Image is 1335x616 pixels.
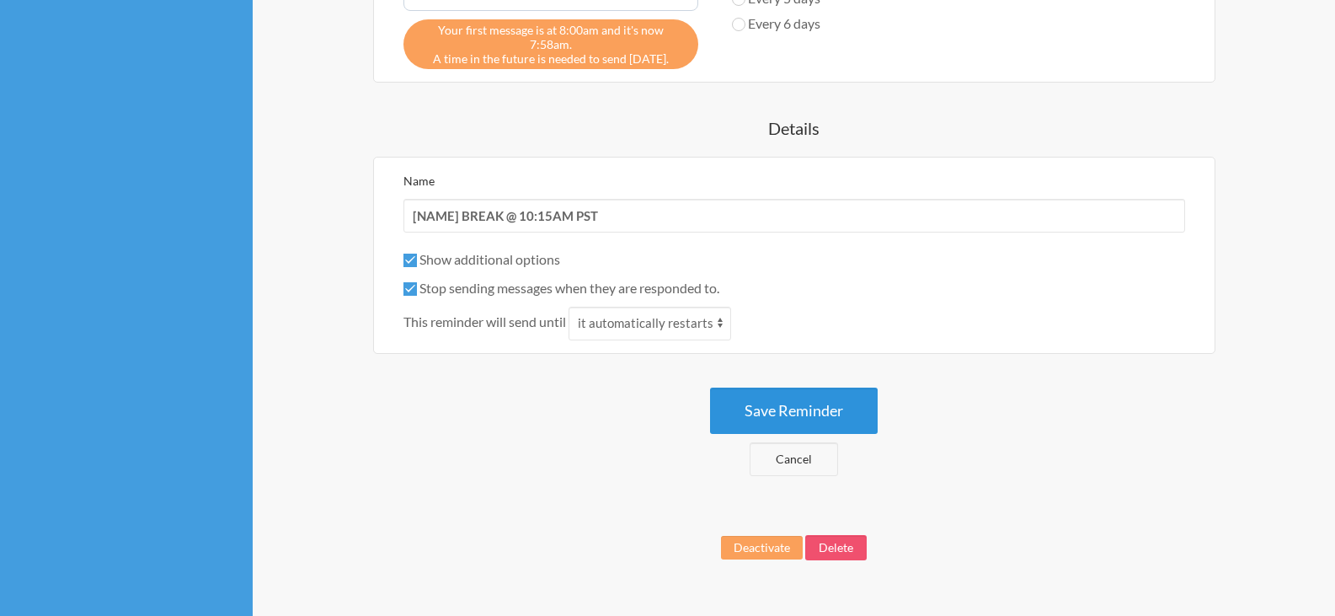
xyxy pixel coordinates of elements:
[403,280,719,296] label: Stop sending messages when they are responded to.
[732,18,745,31] input: Every 6 days
[403,254,417,267] input: Show additional options
[403,251,560,267] label: Show additional options
[416,23,686,51] span: Your first message is at 8:00am and it's now 7:58am.
[289,116,1300,140] h4: Details
[403,282,417,296] input: Stop sending messages when they are responded to.
[403,199,1185,233] input: We suggest a 2 to 4 word name
[403,19,698,69] div: A time in the future is needed to send [DATE].
[403,174,435,188] label: Name
[403,312,566,332] span: This reminder will send until
[805,535,867,560] button: Delete
[710,388,878,434] button: Save Reminder
[750,442,838,476] a: Cancel
[732,13,820,34] label: Every 6 days
[721,536,803,560] button: Deactivate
